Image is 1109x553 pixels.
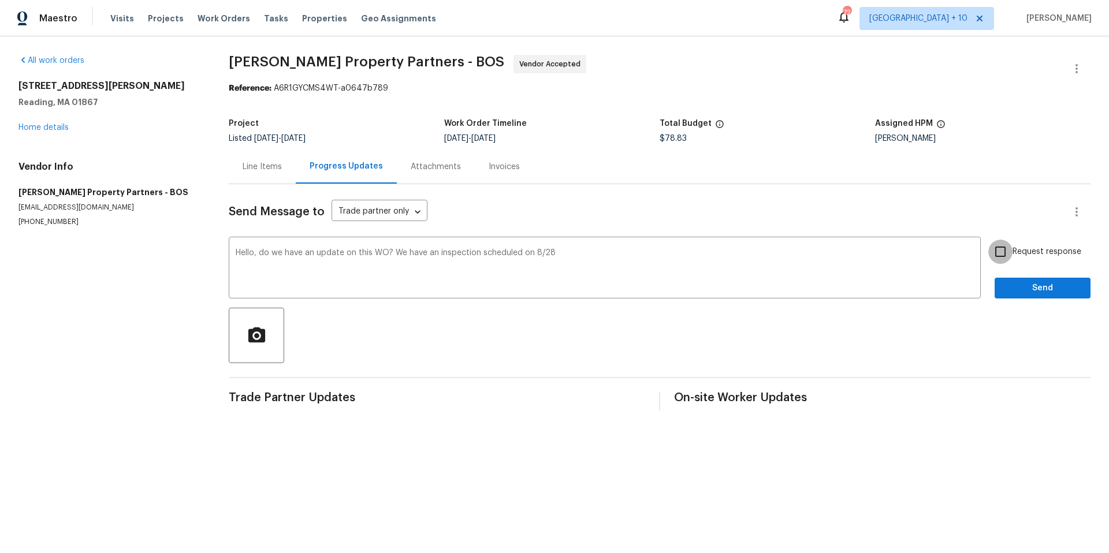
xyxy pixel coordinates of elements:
span: Request response [1013,246,1081,258]
textarea: Hello, do we have an update on this WO? We have an inspection scheduled on 8/28 [236,249,974,289]
h5: Assigned HPM [875,119,933,128]
span: The hpm assigned to this work order. [936,119,946,134]
div: Invoices [489,161,520,173]
h5: Project [229,119,259,128]
span: Maestro [39,13,77,24]
b: Reference: [229,84,271,92]
span: Properties [302,13,347,24]
div: [PERSON_NAME] [875,134,1091,143]
h2: [STREET_ADDRESS][PERSON_NAME] [18,80,201,92]
a: Home details [18,124,69,132]
span: [PERSON_NAME] [1022,13,1092,24]
h4: Vendor Info [18,161,201,173]
div: 72 [843,7,851,18]
span: The total cost of line items that have been proposed by Opendoor. This sum includes line items th... [715,119,724,134]
p: [EMAIL_ADDRESS][DOMAIN_NAME] [18,203,201,212]
span: Listed [229,134,306,143]
span: Trade Partner Updates [229,392,645,403]
span: [DATE] [254,134,278,143]
h5: Reading, MA 01867 [18,96,201,108]
span: $78.83 [660,134,687,143]
span: Work Orders [198,13,250,24]
div: Attachments [411,161,461,173]
span: - [444,134,496,143]
span: [DATE] [281,134,306,143]
span: [DATE] [444,134,468,143]
div: Trade partner only [332,203,427,222]
p: [PHONE_NUMBER] [18,217,201,227]
span: Vendor Accepted [519,58,585,70]
h5: [PERSON_NAME] Property Partners - BOS [18,186,201,198]
span: On-site Worker Updates [674,392,1091,403]
div: A6R1GYCMS4WT-a0647b789 [229,83,1091,94]
span: - [254,134,306,143]
span: Geo Assignments [361,13,436,24]
span: Visits [110,13,134,24]
span: Projects [148,13,184,24]
span: Send [1004,281,1081,296]
h5: Work Order Timeline [444,119,527,128]
button: Send [995,278,1091,299]
a: All work orders [18,57,84,65]
span: [GEOGRAPHIC_DATA] + 10 [869,13,967,24]
h5: Total Budget [660,119,712,128]
span: [PERSON_NAME] Property Partners - BOS [229,55,504,69]
span: [DATE] [471,134,496,143]
div: Line Items [243,161,282,173]
div: Progress Updates [310,160,383,172]
span: Tasks [264,14,288,23]
span: Send Message to [229,206,325,218]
